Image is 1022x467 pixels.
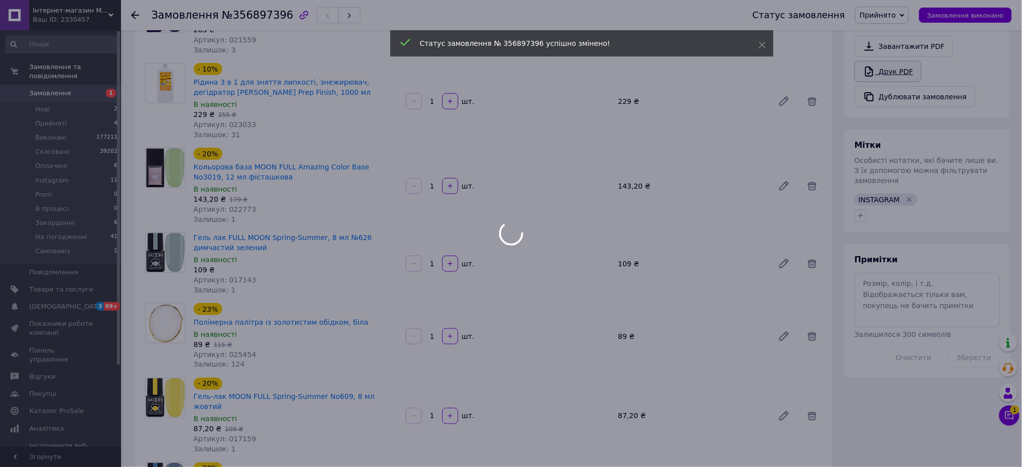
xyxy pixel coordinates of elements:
span: Мітки [855,140,881,150]
span: 41 [110,232,117,242]
span: 89 ₴ [194,340,210,348]
span: В процесі [35,204,68,213]
span: Аналітика [29,424,64,433]
span: Артикул: 022773 [194,205,256,213]
span: Залишок: 1 [194,445,236,453]
span: В наявності [194,100,237,108]
a: Кольорова база MOON FULL Amazing Color Base No3019, 12 мл фісташкова [194,163,369,181]
span: 255 ₴ [218,111,236,119]
a: Рідина 3 в 1 для зняття липкості, знежирювач, дегідратор [PERSON_NAME] Prep Finish, 1000 мл [194,78,371,96]
span: Видалити [802,254,822,274]
a: Редагувати [774,254,794,274]
div: Ваш ID: 2330457 [33,15,121,24]
span: Видалити [802,91,822,111]
a: Редагувати [774,326,794,346]
span: Артикул: 017143 [194,276,256,284]
span: Повідомлення [29,268,78,277]
span: Показники роботи компанії [29,319,93,337]
img: Рідина 3 в 1 для зняття липкості, знежирювач, дегідратор ФУРМАН Prep Finish, 1000 мл [146,64,185,103]
div: Повернутися назад [131,10,139,20]
span: 179 ₴ [229,196,248,203]
span: В наявності [194,330,237,338]
div: - 20% [194,148,222,160]
div: шт. [459,96,475,106]
span: 0 [114,190,117,199]
img: Полімерна палітра із золотистим обідком, біла [146,304,185,343]
span: Залишок: 31 [194,131,240,139]
span: Особисті нотатки, які бачите лише ви. З їх допомогою можна фільтрувати замовлення [855,156,998,185]
div: шт. [459,411,475,421]
span: В наявності [194,185,237,193]
span: 1 [114,247,117,256]
a: Гель-лак MOON FULL Spring-Summer No609, 8 мл жовтий [194,393,375,411]
span: Інтернет-магазин MISVANNA [33,6,108,15]
span: Товари та послуги [29,285,93,294]
span: Залишок: 124 [194,361,245,369]
div: Статус замовлення [753,10,846,20]
span: Instagram [35,176,69,185]
div: 109 ₴ [614,257,770,271]
span: Каталог ProSale [29,406,84,416]
div: 89 ₴ [614,329,770,343]
span: 11 [110,176,117,185]
span: Покупці [29,389,56,398]
span: Видалити [802,326,822,346]
span: 177211 [96,133,117,142]
span: Примітки [855,255,898,264]
button: Дублювати замовлення [855,86,976,107]
span: Оплачені [35,161,67,170]
span: Прийнято [860,11,896,19]
div: 229 ₴ [614,94,770,108]
span: Самовивіз [35,247,70,256]
span: Закордонні [35,218,75,227]
span: Видалити [802,176,822,196]
span: Артикул: 023033 [194,121,256,129]
div: 87,20 ₴ [614,409,770,423]
img: Гель-лак MOON FULL Spring-Summer No609, 8 мл жовтий [146,378,185,418]
input: Пошук [5,35,118,53]
a: Редагувати [774,176,794,196]
button: Замовлення виконано [919,8,1012,23]
span: 99+ [104,302,121,311]
span: Prom [35,190,52,199]
span: Залишок: 1 [194,215,236,223]
span: В наявності [194,256,237,264]
span: 39202 [100,147,117,156]
span: 3 [96,302,104,311]
span: На погодженні [35,232,87,242]
span: 1 [106,89,116,97]
img: Гель лак FULL MOON Spring-Summer, 8 мл №626 димчастий зелений [146,233,185,272]
span: 4 [114,119,117,128]
span: 115 ₴ [214,341,232,348]
a: Полімерна палітра із золотистим обідком, біла [194,318,369,326]
span: Замовлення [151,9,219,21]
span: 2 [114,105,117,114]
span: [DEMOGRAPHIC_DATA] [29,302,104,311]
span: Замовлення виконано [927,12,1004,19]
a: Друк PDF [855,61,922,82]
span: Прийняті [35,119,67,128]
span: Видалити [802,406,822,426]
div: - 23% [194,303,222,315]
div: 143,20 ₴ [614,179,770,193]
span: 6 [114,161,117,170]
img: Кольорова база MOON FULL Amazing Color Base No3019, 12 мл фісташкова [146,148,185,188]
span: Інструменти веб-майстра та SEO [29,441,93,459]
div: Статус замовлення № 356897396 успішно змінено! [420,38,734,48]
button: Чат з покупцем1 [999,405,1019,426]
div: шт. [459,331,475,341]
span: Артикул: 017159 [194,435,256,443]
a: Гель лак FULL MOON Spring-Summer, 8 мл №626 димчастий зелений [194,233,372,252]
span: Залишок: 3 [194,46,236,54]
span: Відгуки [29,372,55,381]
span: 1 [1010,405,1019,415]
div: - 10% [194,63,222,75]
span: Нові [35,105,50,114]
a: Завантажити PDF [855,36,953,57]
span: 0 [114,204,117,213]
span: INSTAGRAM [859,196,900,204]
span: №356897396 [222,9,293,21]
span: Виконані [35,133,67,142]
span: 109 ₴ [225,426,243,433]
div: шт. [459,259,475,269]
